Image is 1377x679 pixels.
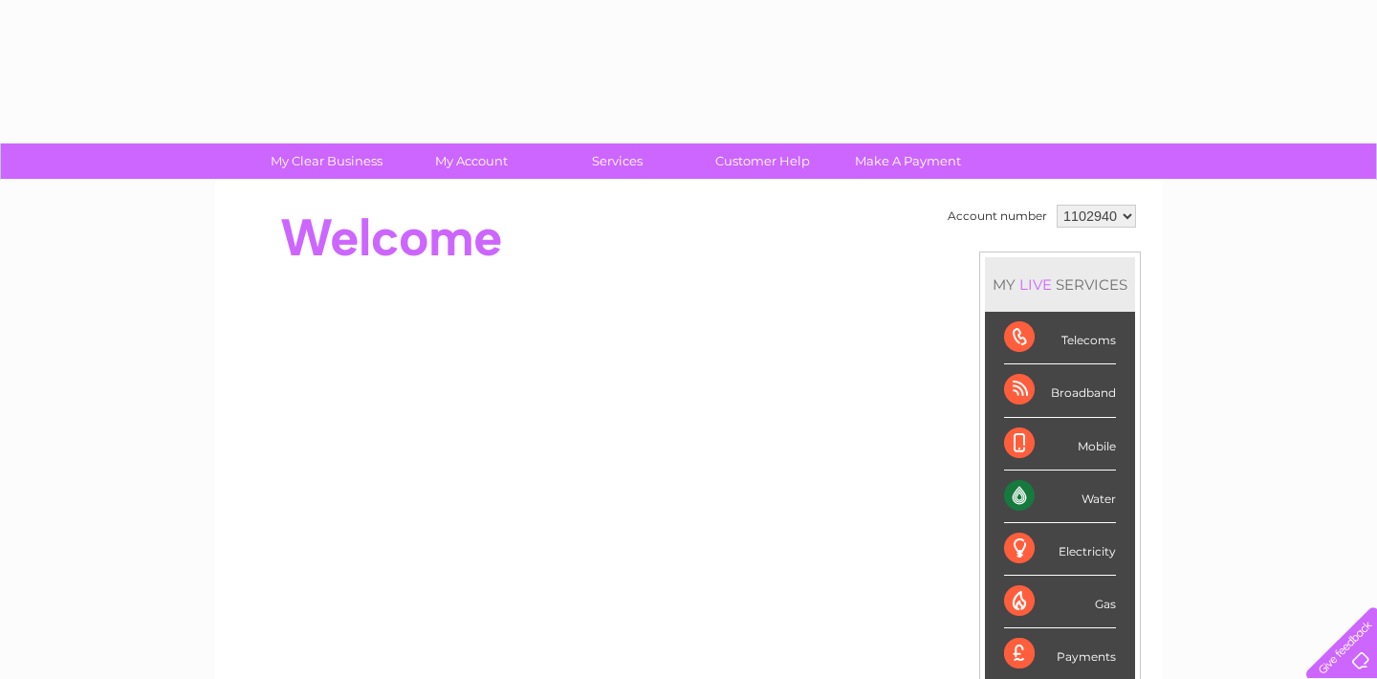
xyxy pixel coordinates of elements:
div: LIVE [1016,275,1056,294]
a: My Clear Business [248,143,405,179]
td: Account number [943,200,1052,232]
a: Make A Payment [829,143,987,179]
div: Electricity [1004,523,1116,576]
div: Mobile [1004,418,1116,471]
div: Gas [1004,576,1116,628]
div: MY SERVICES [985,257,1135,312]
a: Customer Help [684,143,841,179]
div: Water [1004,471,1116,523]
a: Services [538,143,696,179]
div: Telecoms [1004,312,1116,364]
a: My Account [393,143,551,179]
div: Broadband [1004,364,1116,417]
